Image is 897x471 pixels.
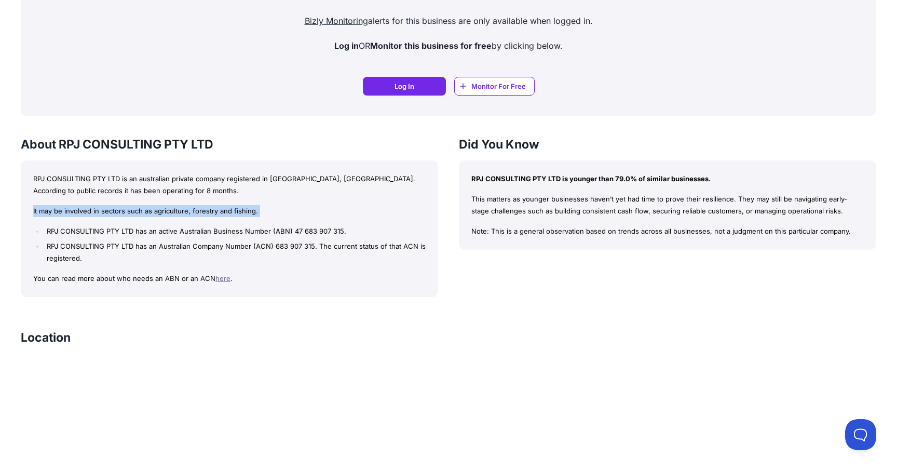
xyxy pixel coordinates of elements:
p: Note: This is a general observation based on trends across all businesses, not a judgment on this... [471,225,864,237]
p: RPJ CONSULTING PTY LTD is younger than 79.0% of similar businesses. [471,173,864,185]
span: Log In [395,81,414,91]
h3: Did You Know [459,137,876,152]
h3: Location [21,330,71,345]
h3: About RPJ CONSULTING PTY LTD [21,137,438,152]
iframe: Toggle Customer Support [845,419,876,450]
p: RPJ CONSULTING PTY LTD is an australian private company registered in [GEOGRAPHIC_DATA], [GEOGRAP... [33,173,426,197]
a: here [215,274,230,282]
p: OR by clicking below. [29,39,868,52]
p: It may be involved in sectors such as agriculture, forestry and fishing. [33,205,426,217]
strong: Monitor this business for free [370,41,492,51]
a: Monitor For Free [454,77,535,96]
span: Monitor For Free [471,81,526,91]
a: Log In [363,77,446,96]
a: Bizly Monitoring [305,16,368,26]
p: You can read more about who needs an ABN or an ACN . [33,273,426,285]
li: RPJ CONSULTING PTY LTD has an Australian Company Number (ACN) 683 907 315. The current status of ... [44,240,426,264]
p: alerts for this business are only available when logged in. [29,15,868,27]
p: This matters as younger businesses haven’t yet had time to prove their resilience. They may still... [471,193,864,217]
li: RPJ CONSULTING PTY LTD has an active Australian Business Number (ABN) 47 683 907 315. [44,225,426,237]
strong: Log in [334,41,359,51]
